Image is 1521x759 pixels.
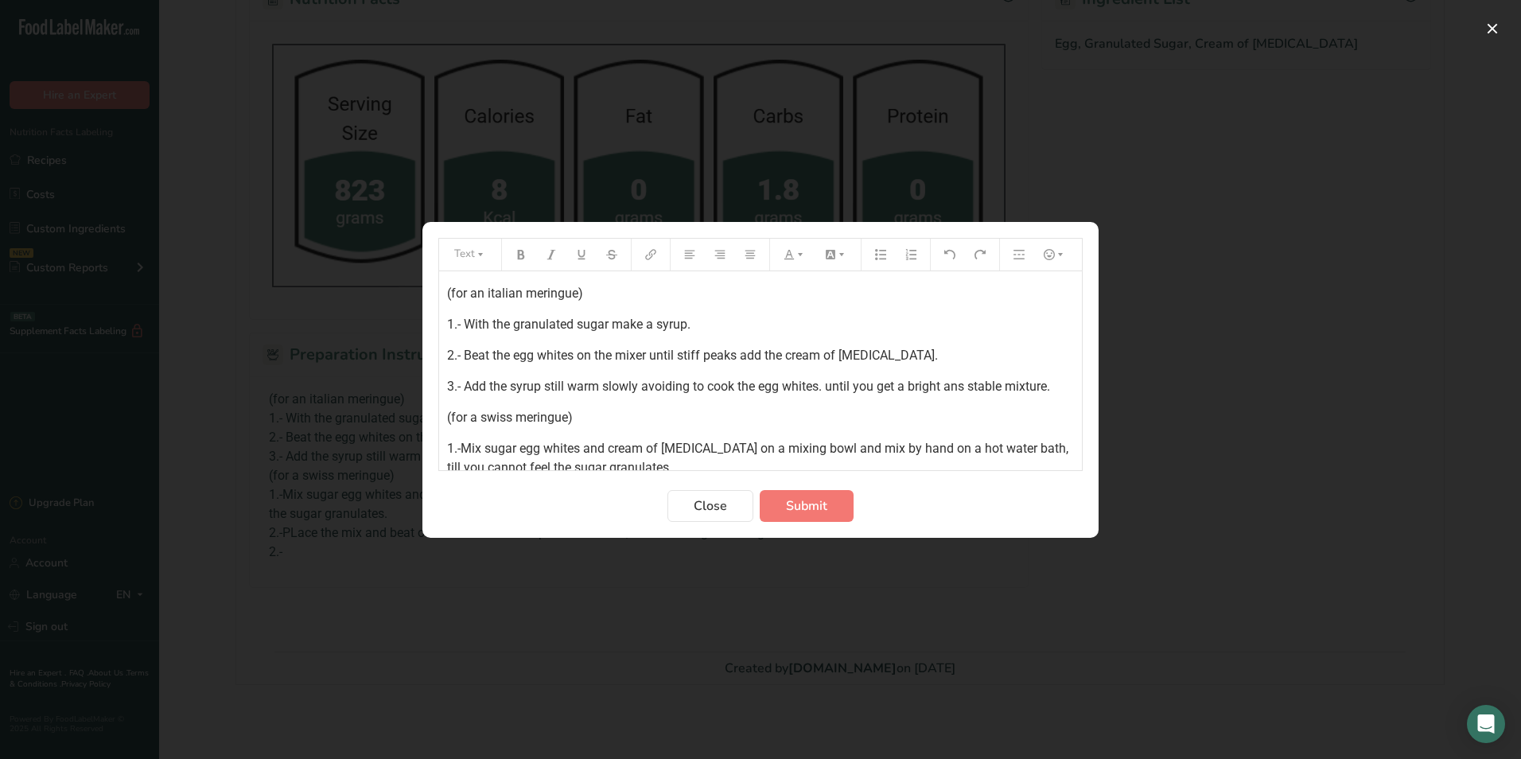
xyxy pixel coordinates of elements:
[447,317,690,332] span: 1.- With the granulated sugar make a syrup.
[447,441,1072,475] span: 1.-Mix sugar egg whites and cream of [MEDICAL_DATA] on a mixing bowl and mix by hand on a hot wat...
[667,490,753,522] button: Close
[447,410,573,425] span: (for a swiss meringue)
[760,490,854,522] button: Submit
[786,496,827,516] span: Submit
[1467,705,1505,743] div: Open Intercom Messenger
[694,496,727,516] span: Close
[447,379,1050,394] span: 3.- Add the syrup still warm slowly avoiding to cook the egg whites. until you get a bright ans s...
[447,286,583,301] span: (for an italian meringue)
[446,242,494,267] button: Text
[447,348,938,363] span: 2.- Beat the egg whites on the mixer until stiff peaks add the cream of [MEDICAL_DATA].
